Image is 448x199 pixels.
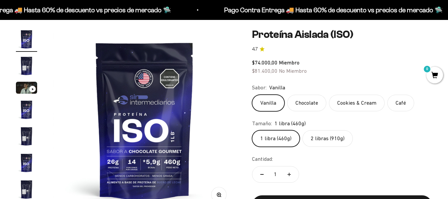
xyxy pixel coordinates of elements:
button: Reducir cantidad [252,166,272,182]
span: $81.400,00 [252,68,278,74]
span: Miembro [279,59,299,65]
img: Proteína Aislada (ISO) [16,55,37,76]
legend: Tamaño: [252,119,272,128]
h1: Proteína Aislada (ISO) [252,29,432,40]
span: 1 libra (460g) [275,119,306,128]
span: 4.7 [252,46,258,53]
button: Ir al artículo 2 [16,55,37,78]
img: Proteína Aislada (ISO) [16,99,37,120]
img: Proteína Aislada (ISO) [16,152,37,173]
legend: Sabor: [252,83,267,92]
span: Vanilla [269,83,285,92]
span: No Miembro [279,68,307,74]
a: 0 [426,72,443,79]
span: $74.000,00 [252,59,278,65]
img: Proteína Aislada (ISO) [16,29,37,50]
button: Ir al artículo 3 [16,82,37,96]
button: Aumentar cantidad [280,166,299,182]
a: 4.74.7 de 5.0 estrellas [252,46,432,53]
mark: 0 [423,65,431,73]
img: Proteína Aislada (ISO) [16,126,37,147]
button: Ir al artículo 1 [16,29,37,52]
button: Ir al artículo 6 [16,152,37,175]
button: Ir al artículo 4 [16,99,37,122]
label: Cantidad: [252,155,273,163]
p: Pago Contra Entrega 🚚 Hasta 60% de descuento vs precios de mercado 🛸 [224,5,442,15]
button: Ir al artículo 5 [16,126,37,149]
